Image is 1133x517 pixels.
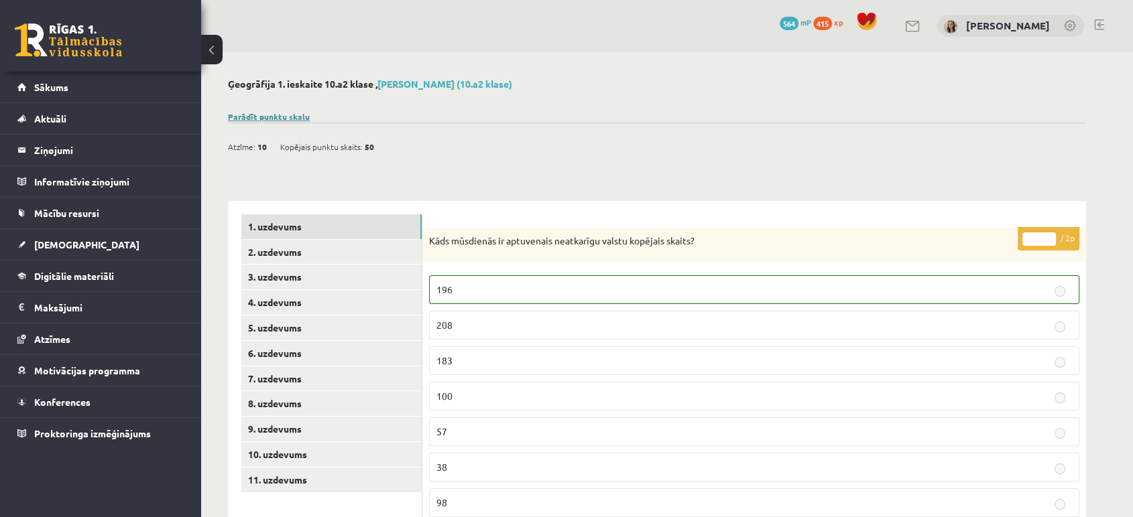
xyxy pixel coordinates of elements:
[1055,428,1065,439] input: 57
[241,214,422,239] a: 1. uzdevums
[34,113,66,125] span: Aktuāli
[780,17,798,30] span: 564
[377,78,512,90] a: [PERSON_NAME] (10.a2 klase)
[365,137,374,157] span: 50
[944,20,957,33] img: Marija Nicmane
[17,418,184,449] a: Proktoringa izmēģinājums
[436,425,447,437] span: 57
[1018,227,1079,250] p: / 2p
[436,496,447,508] span: 98
[17,103,184,134] a: Aktuāli
[34,364,140,376] span: Motivācijas programma
[241,366,422,391] a: 7. uzdevums
[241,290,422,315] a: 4. uzdevums
[34,81,68,93] span: Sākums
[34,135,184,165] legend: Ziņojumi
[241,467,422,492] a: 11. uzdevums
[17,166,184,197] a: Informatīvie ziņojumi
[17,355,184,386] a: Motivācijas programma
[17,292,184,323] a: Maksājumi
[34,166,184,197] legend: Informatīvie ziņojumi
[228,111,310,122] a: Parādīt punktu skalu
[257,137,267,157] span: 10
[17,323,184,354] a: Atzīmes
[1055,357,1065,368] input: 183
[17,261,184,291] a: Digitālie materiāli
[429,234,1012,248] p: Kāds mūsdienās ir aptuvenais neatkarīgu valstu kopējais skaits?
[15,23,122,57] a: Rīgas 1. Tālmācības vidusskola
[228,78,1086,90] h2: Ģeogrāfija 1. ieskaite 10.a2 klase ,
[241,442,422,467] a: 10. uzdevums
[800,17,811,27] span: mP
[1055,321,1065,332] input: 208
[241,315,422,340] a: 5. uzdevums
[34,396,91,408] span: Konferences
[17,198,184,228] a: Mācību resursi
[241,265,422,289] a: 3. uzdevums
[436,319,453,331] span: 208
[966,19,1050,32] a: [PERSON_NAME]
[17,135,184,165] a: Ziņojumi
[280,137,363,157] span: Kopējais punktu skaits:
[436,283,453,295] span: 196
[780,17,811,27] a: 564 mP
[241,341,422,366] a: 6. uzdevums
[34,207,99,219] span: Mācību resursi
[241,417,422,441] a: 9. uzdevums
[34,292,184,323] legend: Maksājumi
[436,390,453,402] span: 100
[1055,286,1065,297] input: 196
[34,238,139,250] span: [DEMOGRAPHIC_DATA]
[228,137,255,157] span: Atzīme:
[241,391,422,416] a: 8. uzdevums
[813,17,832,30] span: 415
[1055,392,1065,403] input: 100
[1055,499,1065,510] input: 98
[34,427,151,439] span: Proktoringa izmēģinājums
[813,17,849,27] a: 415 xp
[436,461,447,473] span: 38
[34,270,114,282] span: Digitālie materiāli
[17,386,184,417] a: Konferences
[1055,463,1065,474] input: 38
[241,240,422,265] a: 2. uzdevums
[17,229,184,260] a: [DEMOGRAPHIC_DATA]
[17,72,184,102] a: Sākums
[436,354,453,366] span: 183
[834,17,843,27] span: xp
[34,333,70,345] span: Atzīmes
